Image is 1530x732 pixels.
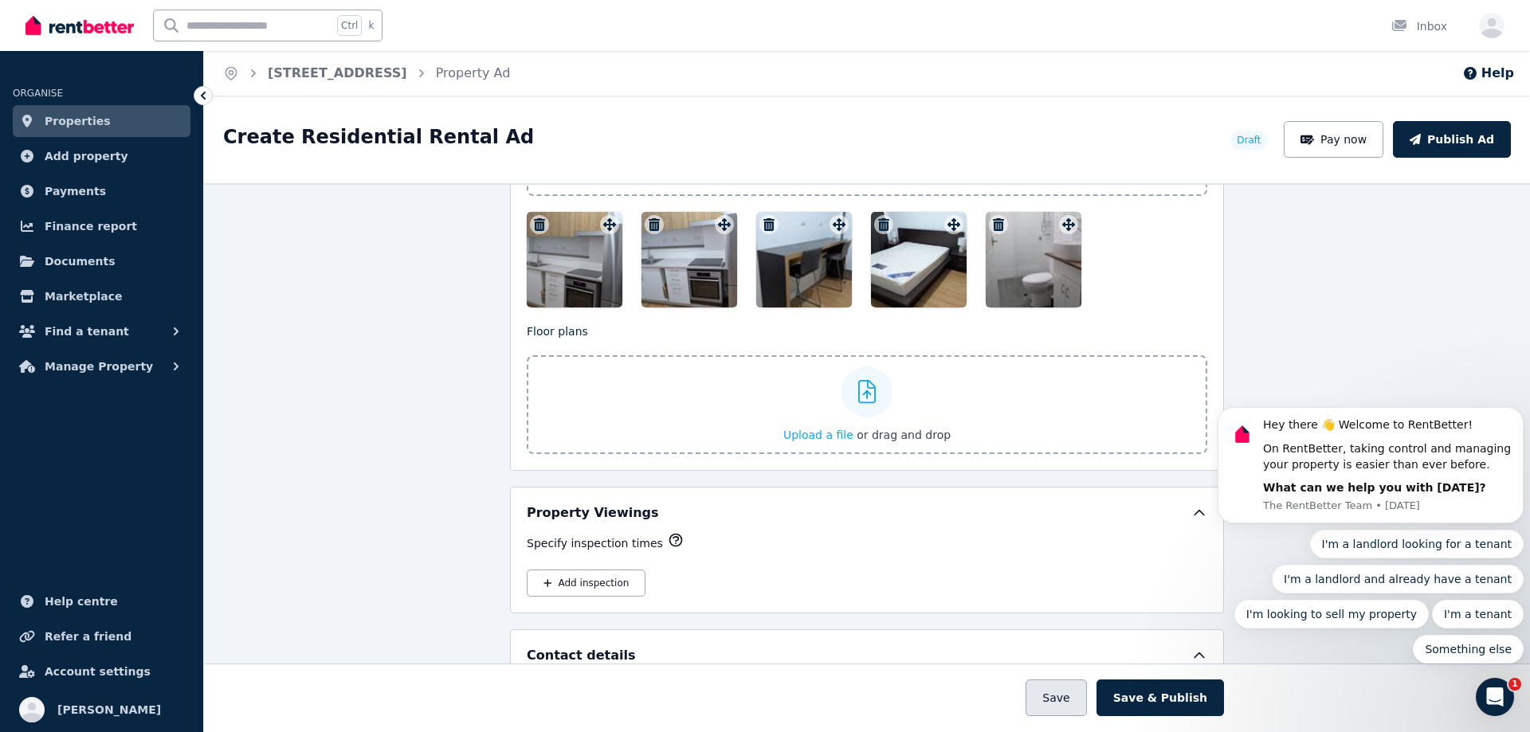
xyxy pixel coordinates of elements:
iframe: Intercom live chat [1476,678,1514,716]
button: Publish Ad [1393,121,1511,158]
nav: Breadcrumb [204,51,529,96]
a: Documents [13,245,190,277]
span: Ctrl [337,15,362,36]
h5: Property Viewings [527,503,659,523]
span: ORGANISE [13,88,63,99]
a: Finance report [13,210,190,242]
a: Help centre [13,585,190,617]
p: Floor plans [527,323,1207,339]
span: Documents [45,252,116,271]
span: Finance report [45,217,137,236]
button: Help [1462,64,1514,83]
div: Inbox [1391,18,1447,34]
h1: Create Residential Rental Ad [223,124,534,150]
a: Refer a friend [13,620,190,652]
span: or drag and drop [857,429,951,441]
span: Refer a friend [45,627,131,646]
iframe: Intercom notifications message [1211,249,1530,689]
span: Manage Property [45,357,153,376]
span: Draft [1237,134,1261,147]
button: Pay now [1284,121,1384,158]
span: 1 [1508,678,1521,691]
a: Marketplace [13,280,190,312]
span: k [368,19,374,32]
span: Account settings [45,662,151,681]
p: Specify inspection times [527,535,663,551]
img: RentBetter [25,14,134,37]
span: Properties [45,112,111,131]
button: Manage Property [13,350,190,382]
a: Payments [13,175,190,207]
button: Save & Publish [1096,679,1224,716]
a: Property Ad [436,65,511,80]
span: Find a tenant [45,322,129,341]
span: Help centre [45,592,118,611]
span: Marketplace [45,287,122,306]
span: Add property [45,147,128,166]
a: Add property [13,140,190,172]
button: Upload a file or drag and drop [783,427,951,443]
span: Payments [45,182,106,201]
button: Add inspection [527,570,645,597]
a: [STREET_ADDRESS] [268,65,407,80]
span: [PERSON_NAME] [57,700,161,719]
button: Save [1026,679,1086,716]
span: Upload a file [783,429,853,441]
a: Properties [13,105,190,137]
button: Find a tenant [13,315,190,347]
h5: Contact details [527,646,636,665]
a: Account settings [13,656,190,687]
